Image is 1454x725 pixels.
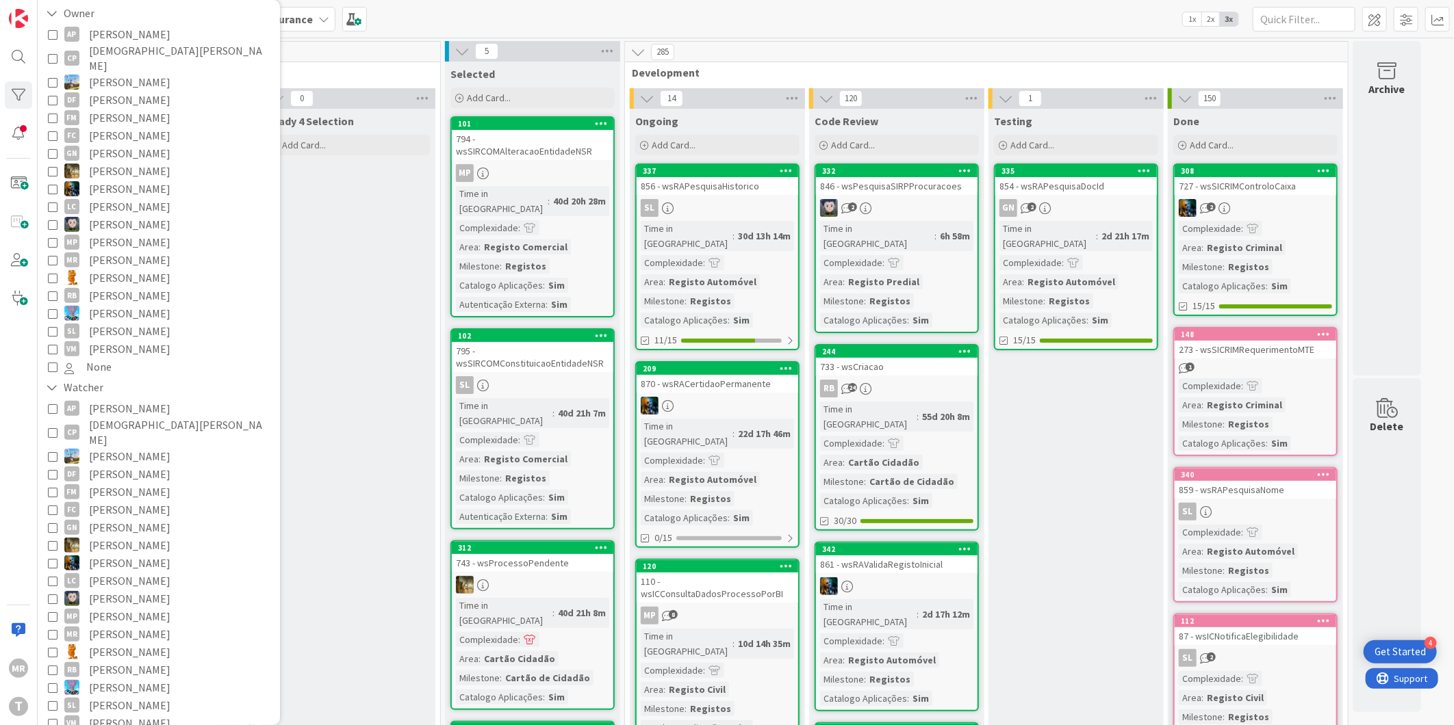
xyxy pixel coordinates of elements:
[995,165,1157,195] div: 335854 - wsRAPesquisaDocId
[64,27,79,42] div: AP
[44,379,105,396] div: Watcher
[64,324,79,339] div: SL
[64,128,79,143] div: FC
[1010,139,1054,151] span: Add Card...
[456,376,474,394] div: SL
[48,518,270,536] button: GN [PERSON_NAME]
[452,118,613,130] div: 101
[816,345,978,375] div: 244733 - wsCriacao
[917,409,919,424] span: :
[89,127,170,144] span: [PERSON_NAME]
[456,220,518,235] div: Complexidade
[1253,7,1355,31] input: Quick Filter...
[1175,177,1336,195] div: 727 - wsSICRIMControloCaixa
[48,322,270,340] button: SL [PERSON_NAME]
[89,590,170,607] span: [PERSON_NAME]
[1175,503,1336,520] div: SL
[48,417,270,447] button: CP [DEMOGRAPHIC_DATA][PERSON_NAME]
[703,255,705,270] span: :
[816,543,978,555] div: 342
[48,91,270,109] button: DF [PERSON_NAME]
[995,177,1157,195] div: 854 - wsRAPesquisaDocId
[816,577,978,595] div: JC
[89,417,270,447] span: [DEMOGRAPHIC_DATA][PERSON_NAME]
[48,269,270,287] button: RL [PERSON_NAME]
[820,199,838,217] img: LS
[919,409,973,424] div: 55d 20h 8m
[1268,278,1291,293] div: Sim
[64,662,79,677] div: RB
[1175,328,1336,358] div: 148273 - wsSICRIMRequerimentoMTE
[1179,199,1197,217] img: JC
[64,401,79,416] div: AP
[1175,615,1336,645] div: 11287 - wsICNotificaElegibilidade
[1175,165,1336,195] div: 308727 - wsSICRIMControloCaixa
[820,274,843,289] div: Area
[816,165,978,177] div: 332
[1175,469,1336,481] div: 340
[820,577,838,595] img: JC
[1190,139,1234,151] span: Add Card...
[1175,328,1336,341] div: 148
[1175,341,1336,358] div: 273 - wsSICRIMRequerimentoMTE
[1088,313,1112,328] div: Sim
[48,483,270,501] button: FM [PERSON_NAME]
[282,139,326,151] span: Add Card...
[641,397,659,414] img: JC
[475,43,498,60] span: 5
[641,274,663,289] div: Area
[637,165,798,177] div: 337
[89,287,170,304] span: [PERSON_NAME]
[89,518,170,536] span: [PERSON_NAME]
[48,25,270,43] button: AP [PERSON_NAME]
[48,536,270,554] button: JC [PERSON_NAME]
[1002,166,1157,176] div: 335
[637,375,798,393] div: 870 - wsRACertidaoPermanente
[48,625,270,643] button: MR [PERSON_NAME]
[458,119,613,129] div: 101
[1364,640,1437,663] div: Open Get Started checklist, remaining modules: 4
[64,698,79,713] div: SL
[1241,221,1243,236] span: :
[816,199,978,217] div: LS
[637,177,798,195] div: 856 - wsRAPesquisaHistorico
[816,177,978,195] div: 846 - wsPesquisaSIRPProcuracoes
[48,447,270,465] button: DG [PERSON_NAME]
[999,293,1043,308] div: Milestone
[994,114,1032,128] span: Testing
[831,139,875,151] span: Add Card...
[64,555,79,570] img: JC
[1181,330,1336,339] div: 148
[44,5,96,22] div: Owner
[48,554,270,572] button: JC [PERSON_NAME]
[1241,378,1243,393] span: :
[89,43,270,73] span: [DEMOGRAPHIC_DATA][PERSON_NAME]
[456,576,474,594] img: JC
[637,362,798,375] div: 209
[909,313,932,328] div: Sim
[548,297,571,312] div: Sim
[1045,293,1093,308] div: Registos
[89,109,170,127] span: [PERSON_NAME]
[89,198,170,215] span: [PERSON_NAME]
[995,199,1157,217] div: GN
[452,130,613,160] div: 794 - wsSIRCOMAlteracaoEntidadeNSR
[48,399,270,417] button: AP [PERSON_NAME]
[1019,90,1042,107] span: 1
[467,92,511,104] span: Add Card...
[1096,228,1098,243] span: :
[839,90,863,107] span: 120
[64,217,79,232] img: LS
[29,2,62,18] span: Support
[999,274,1022,289] div: Area
[822,166,978,176] div: 332
[456,239,479,254] div: Area
[848,202,857,211] span: 2
[48,340,270,358] button: VM [PERSON_NAME]
[663,274,665,289] span: :
[882,255,884,270] span: :
[999,221,1096,251] div: Time in [GEOGRAPHIC_DATA]
[452,330,613,342] div: 102
[89,215,170,233] span: [PERSON_NAME]
[456,186,548,216] div: Time in [GEOGRAPHIC_DATA]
